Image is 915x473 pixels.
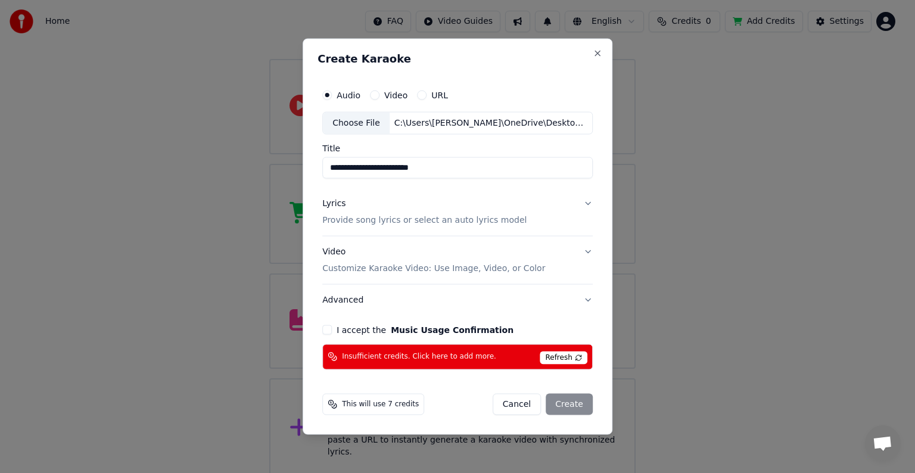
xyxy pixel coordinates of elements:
[391,325,513,334] button: I accept the
[431,91,448,99] label: URL
[390,117,592,129] div: C:\Users\[PERSON_NAME]\OneDrive\Desktop\Dum Dum Dum Dooreyetho MP3.mp3
[493,393,541,415] button: Cancel
[322,188,593,236] button: LyricsProvide song lyrics or select an auto lyrics model
[342,352,496,362] span: Insufficient credits. Click here to add more.
[322,284,593,315] button: Advanced
[322,236,593,284] button: VideoCustomize Karaoke Video: Use Image, Video, or Color
[322,198,346,210] div: Lyrics
[384,91,407,99] label: Video
[318,54,597,64] h2: Create Karaoke
[322,246,545,275] div: Video
[323,113,390,134] div: Choose File
[322,214,527,226] p: Provide song lyrics or select an auto lyrics model
[342,399,419,409] span: This will use 7 credits
[540,351,587,364] span: Refresh
[337,325,513,334] label: I accept the
[337,91,360,99] label: Audio
[322,144,593,153] label: Title
[322,262,545,274] p: Customize Karaoke Video: Use Image, Video, or Color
